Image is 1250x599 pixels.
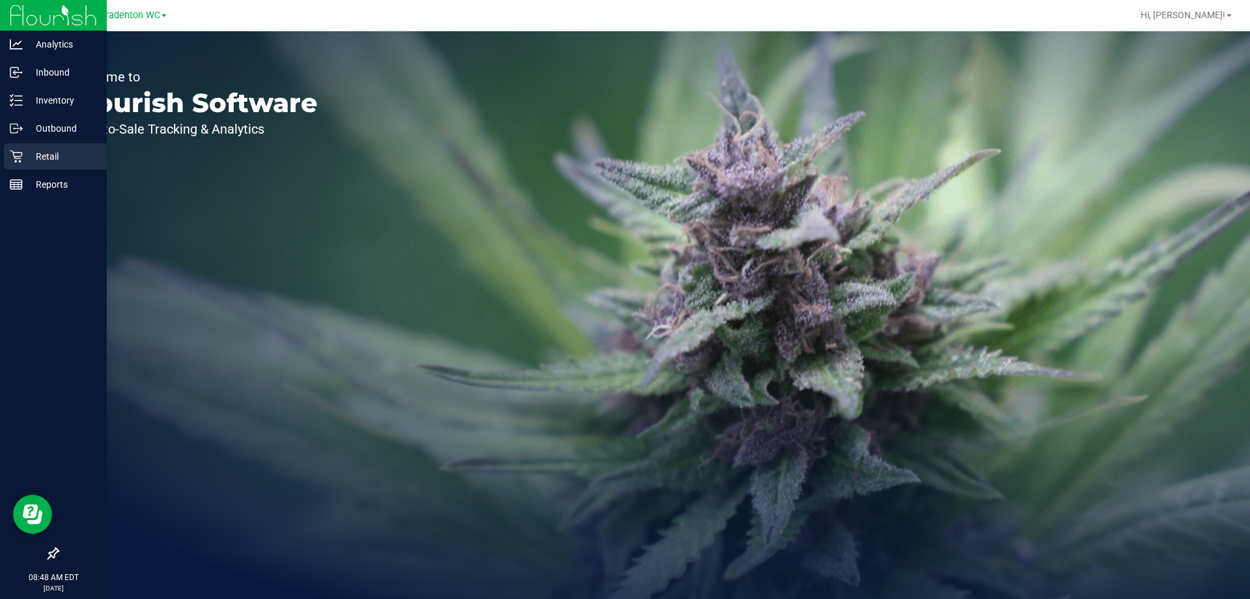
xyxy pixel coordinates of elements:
[23,37,101,52] p: Analytics
[10,178,23,191] inline-svg: Reports
[10,94,23,107] inline-svg: Inventory
[23,177,101,192] p: Reports
[23,65,101,80] p: Inbound
[10,122,23,135] inline-svg: Outbound
[23,93,101,108] p: Inventory
[70,123,318,136] p: Seed-to-Sale Tracking & Analytics
[1141,10,1225,20] span: Hi, [PERSON_NAME]!
[10,66,23,79] inline-svg: Inbound
[6,572,101,583] p: 08:48 AM EDT
[100,10,160,21] span: Bradenton WC
[10,38,23,51] inline-svg: Analytics
[6,583,101,593] p: [DATE]
[70,70,318,83] p: Welcome to
[23,149,101,164] p: Retail
[23,121,101,136] p: Outbound
[70,90,318,116] p: Flourish Software
[13,495,52,534] iframe: Resource center
[10,150,23,163] inline-svg: Retail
